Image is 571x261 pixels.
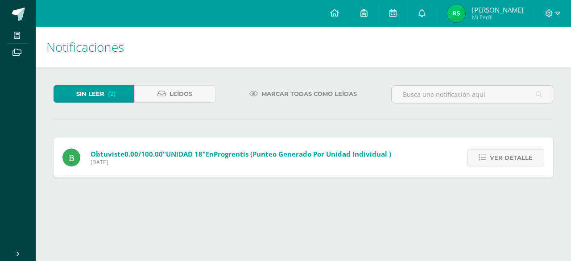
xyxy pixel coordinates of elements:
[490,149,533,166] span: Ver detalle
[170,86,192,102] span: Leídos
[214,149,391,158] span: Progrentis (Punteo generado por unidad individual )
[54,85,134,103] a: Sin leer(2)
[238,85,368,103] a: Marcar todas como leídas
[472,13,523,21] span: Mi Perfil
[76,86,104,102] span: Sin leer
[46,38,124,55] span: Notificaciones
[108,86,116,102] span: (2)
[392,86,553,103] input: Busca una notificación aquí
[261,86,357,102] span: Marcar todas como leídas
[91,149,391,158] span: Obtuviste en
[134,85,215,103] a: Leídos
[472,5,523,14] span: [PERSON_NAME]
[163,149,206,158] span: "UNIDAD 18"
[124,149,163,158] span: 0.00/100.00
[91,158,391,166] span: [DATE]
[447,4,465,22] img: e8dad5824b051cc7d13a0df8db29d873.png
